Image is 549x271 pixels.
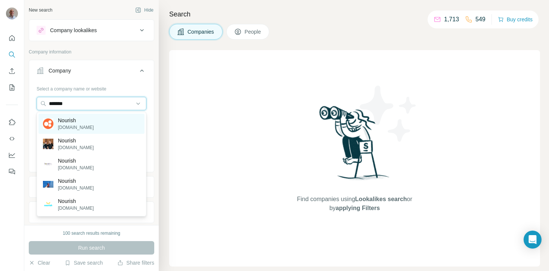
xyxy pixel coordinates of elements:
button: Enrich CSV [6,64,18,78]
div: Company [49,67,71,74]
div: Select a company name or website [37,83,146,92]
img: Nourish [43,199,53,210]
button: Dashboard [6,148,18,162]
p: Nourish [58,137,94,144]
button: Hide [130,4,159,16]
p: Nourish [58,157,94,164]
img: Nourish [43,139,53,149]
button: Feedback [6,165,18,178]
div: New search [29,7,52,13]
button: Use Surfe API [6,132,18,145]
h4: Search [169,9,540,19]
img: Surfe Illustration - Woman searching with binoculars [316,104,394,187]
p: [DOMAIN_NAME] [58,124,94,131]
img: Nourish [43,118,53,129]
img: Nourish [43,181,53,188]
p: 1,713 [444,15,459,24]
p: Nourish [58,177,94,185]
p: Nourish [58,197,94,205]
p: [DOMAIN_NAME] [58,144,94,151]
div: Open Intercom Messenger [524,231,542,249]
button: Buy credits [498,14,533,25]
p: Nourish [58,117,94,124]
p: [DOMAIN_NAME] [58,205,94,212]
button: HQ location [29,203,154,221]
button: Share filters [117,259,154,267]
div: Company lookalikes [50,27,97,34]
button: Industry [29,178,154,196]
img: Surfe Illustration - Stars [355,80,422,147]
button: My lists [6,81,18,94]
div: 100 search results remaining [63,230,120,237]
p: Company information [29,49,154,55]
span: Lookalikes search [355,196,407,202]
span: applying Filters [336,205,380,211]
button: Quick start [6,31,18,45]
button: Company [29,62,154,83]
img: Nourish [43,159,53,169]
span: Find companies using or by [295,195,414,213]
span: Companies [187,28,215,36]
button: Use Surfe on LinkedIn [6,116,18,129]
p: [DOMAIN_NAME] [58,185,94,191]
button: Clear [29,259,50,267]
span: People [245,28,262,36]
p: [DOMAIN_NAME] [58,164,94,171]
button: Save search [65,259,103,267]
img: Avatar [6,7,18,19]
button: Company lookalikes [29,21,154,39]
p: 549 [475,15,486,24]
button: Search [6,48,18,61]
